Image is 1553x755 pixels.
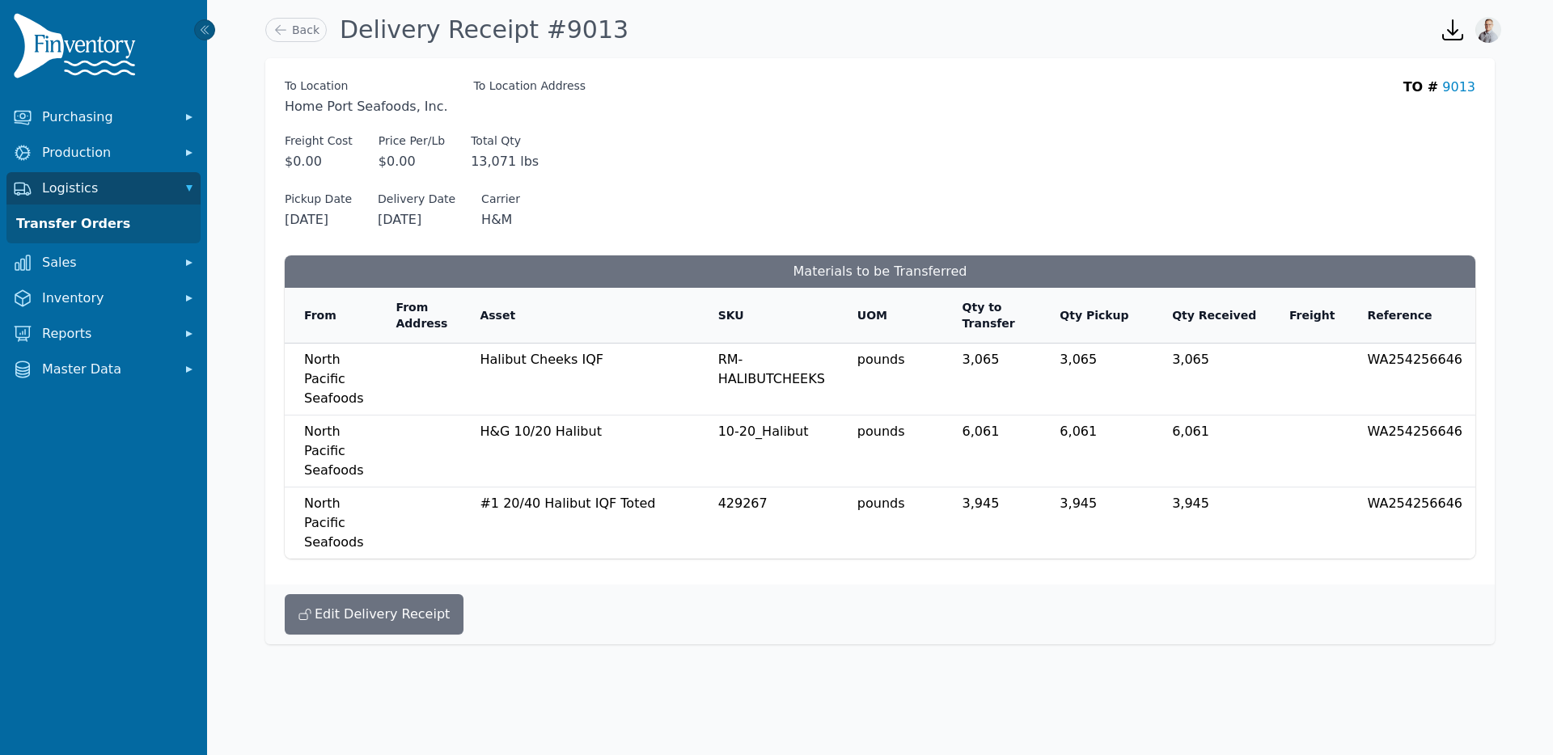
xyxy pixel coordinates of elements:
[285,97,448,116] span: Home Port Seafoods, Inc.
[481,210,520,230] span: H&M
[304,424,364,478] span: North Pacific Seafoods
[963,424,1000,439] span: 6,061
[1270,288,1348,344] th: Freight
[480,424,601,439] span: H&G 10/20 Halibut
[6,282,201,314] button: Inventory
[1060,352,1097,367] span: 3,065
[1348,344,1475,415] td: WA254256646
[378,210,455,230] span: [DATE]
[285,210,352,230] span: [DATE]
[943,288,1041,344] th: Qty to Transfer
[838,288,943,344] th: UOM
[42,108,171,127] span: Purchasing
[1348,487,1475,559] td: WA254256646
[6,247,201,279] button: Sales
[480,352,603,367] span: Halibut Cheeks IQF
[1060,424,1097,439] span: 6,061
[1153,288,1270,344] th: Qty Received
[13,13,142,85] img: Finventory
[460,288,698,344] th: Asset
[285,152,353,171] span: $0.00
[1172,424,1209,439] span: 6,061
[285,288,377,344] th: From
[1348,288,1475,344] th: Reference
[963,496,1000,511] span: 3,945
[285,78,448,94] span: To Location
[1040,288,1153,344] th: Qty Pickup
[340,15,628,44] h1: Delivery Receipt #9013
[42,324,171,344] span: Reports
[699,344,838,415] td: RM-HALIBUTCHEEKS
[285,133,353,149] span: Freight Cost
[42,360,171,379] span: Master Data
[699,415,838,487] td: 10-20_Halibut
[857,424,905,439] span: pounds
[480,496,655,511] span: #1 20/40 Halibut IQF Toted
[42,143,171,162] span: Production
[474,78,586,94] label: To Location Address
[1475,17,1501,43] img: Joshua Benton
[857,496,905,511] span: pounds
[42,289,171,308] span: Inventory
[42,179,171,198] span: Logistics
[6,137,201,169] button: Production
[285,594,463,635] button: Edit Delivery Receipt
[377,288,461,344] th: From Address
[265,18,327,42] a: Back
[379,133,445,149] label: Price Per/Lb
[285,255,1475,288] h3: Materials to be Transferred
[963,352,1000,367] span: 3,065
[471,152,539,171] span: 13,071 lbs
[42,253,171,272] span: Sales
[857,352,905,367] span: pounds
[379,152,445,171] span: $0.00
[6,172,201,205] button: Logistics
[699,288,838,344] th: SKU
[1172,352,1209,367] span: 3,065
[285,191,352,207] span: Pickup Date
[6,318,201,350] button: Reports
[304,352,364,406] span: North Pacific Seafoods
[1348,415,1475,487] td: WA254256646
[1060,496,1097,511] span: 3,945
[10,208,197,240] a: Transfer Orders
[6,353,201,386] button: Master Data
[6,101,201,133] button: Purchasing
[1442,79,1475,95] a: 9013
[1172,496,1209,511] span: 3,945
[699,487,838,559] td: 429267
[378,191,455,207] span: Delivery Date
[471,133,539,149] label: Total Qty
[304,496,364,550] span: North Pacific Seafoods
[481,191,520,207] span: Carrier
[1403,79,1439,95] span: TO #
